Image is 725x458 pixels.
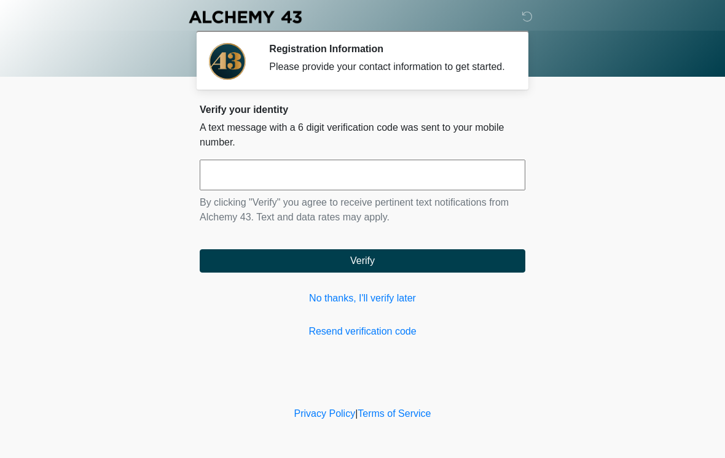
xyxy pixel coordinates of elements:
[187,9,303,25] img: Alchemy 43 Logo
[200,291,525,306] a: No thanks, I'll verify later
[269,60,507,74] div: Please provide your contact information to get started.
[355,408,358,419] a: |
[269,43,507,55] h2: Registration Information
[209,43,246,80] img: Agent Avatar
[200,324,525,339] a: Resend verification code
[358,408,431,419] a: Terms of Service
[200,249,525,273] button: Verify
[200,120,525,150] p: A text message with a 6 digit verification code was sent to your mobile number.
[200,195,525,225] p: By clicking "Verify" you agree to receive pertinent text notifications from Alchemy 43. Text and ...
[294,408,356,419] a: Privacy Policy
[200,104,525,115] h2: Verify your identity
